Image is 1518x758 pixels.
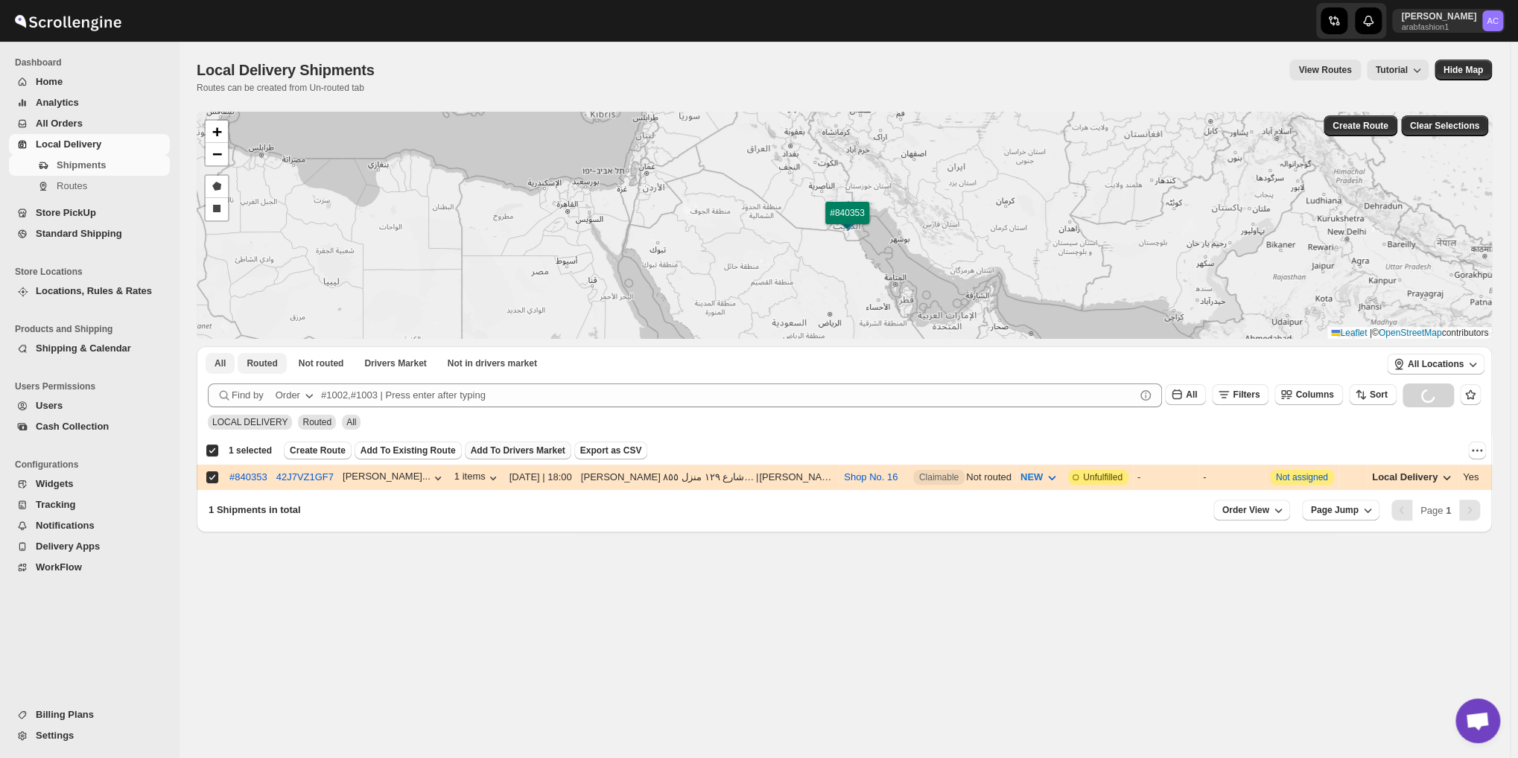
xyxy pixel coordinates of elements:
a: Leaflet [1331,328,1367,338]
span: Create Route [290,445,346,456]
a: Zoom out [206,143,228,165]
button: Notifications [9,515,170,536]
span: Home [36,76,63,87]
div: | [581,470,835,485]
span: All [1186,389,1197,400]
button: Shipments [9,155,170,176]
span: Export as CSV [580,445,642,456]
nav: Pagination [1391,500,1480,520]
button: Order View [1213,500,1290,520]
span: Routes [57,180,87,191]
span: Store Locations [15,266,171,278]
button: Sort [1349,384,1397,405]
div: © contributors [1327,327,1492,340]
a: Zoom in [206,121,228,143]
span: Hide Map [1444,64,1483,76]
button: Shop No. 16 [844,471,898,482]
button: Analytics [9,92,170,113]
span: | [1370,328,1372,338]
p: arabfashion1 [1401,22,1476,31]
span: Not routed [299,357,344,369]
button: Claimable [355,353,435,374]
span: Products and Shipping [15,323,171,335]
button: Widgets [9,474,170,494]
button: [PERSON_NAME]... [343,471,445,485]
img: ScrollEngine [12,2,124,39]
button: Delivery Apps [9,536,170,557]
span: − [212,144,222,163]
span: Unfulfilled [1083,471,1122,483]
div: [PERSON_NAME] [759,470,835,485]
button: Create Route [284,442,352,459]
div: - [1137,470,1194,485]
span: Tracking [36,499,75,510]
button: Billing Plans [9,704,170,725]
span: Shipping & Calendar [36,343,131,354]
div: Order [276,388,300,403]
span: Create Route [1333,120,1388,132]
button: 1 items [454,471,501,485]
span: Page [1420,505,1451,516]
button: Tutorial [1367,60,1429,80]
button: Clear Selections [1401,115,1488,136]
a: Draw a polygon [206,176,228,198]
button: All Locations [1387,354,1484,375]
span: Order View [1222,504,1269,516]
button: Home [9,71,170,92]
button: More actions [1468,442,1486,459]
button: Add To Existing Route [355,442,462,459]
span: 1 selected [229,445,272,456]
span: Local Delivery Shipments [197,62,375,78]
span: Settings [36,730,74,741]
div: - [1203,470,1261,485]
button: Unrouted [290,353,353,374]
button: view route [1289,60,1360,80]
b: 1 [1446,505,1451,516]
span: + [212,122,222,141]
button: All Orders [9,113,170,134]
button: Users [9,395,170,416]
span: Locations, Rules & Rates [36,285,152,296]
span: All Locations [1408,358,1464,370]
button: Not assigned [1276,472,1328,482]
span: Users Permissions [15,380,171,392]
button: Filters [1212,384,1268,405]
span: Local Delivery [36,138,101,150]
button: 42J7VZ1GF7 [276,471,334,482]
span: Local Delivery [1372,471,1438,482]
span: Cash Collection [36,421,109,432]
button: Add To Drivers Market [465,442,571,459]
button: User menu [1392,9,1505,33]
span: All [215,357,226,369]
span: Delivery Apps [36,541,100,552]
button: Cash Collection [9,416,170,437]
button: Create Route [1324,115,1397,136]
input: #1002,#1003 | Press enter after typing [321,383,1135,407]
button: Settings [9,725,170,746]
button: #840353 [229,471,267,482]
button: WorkFlow [9,557,170,578]
div: [DATE] | 18:00 [509,470,572,485]
button: Un-claimable [439,353,546,374]
div: [PERSON_NAME] قطعه ١ شارع ١٢٩ منزل ٨٥٥ [581,470,755,485]
button: All [206,353,235,374]
span: Billing Plans [36,709,94,720]
button: Local Delivery [1363,465,1463,489]
span: Widgets [36,478,73,489]
button: Routes [9,176,170,197]
span: Store PickUp [36,207,96,218]
button: Routed [238,353,286,374]
span: Routed [247,357,277,369]
a: Open chat [1455,698,1500,743]
span: Notifications [36,520,95,531]
button: Locations, Rules & Rates [9,281,170,302]
span: Clear Selections [1410,120,1479,132]
p: Routes can be created from Un-routed tab [197,82,381,94]
button: Shipping & Calendar [9,338,170,359]
span: All Orders [36,118,83,129]
span: Abizer Chikhly [1482,10,1503,31]
span: Configurations [15,459,171,471]
button: Page Jump [1302,500,1379,520]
